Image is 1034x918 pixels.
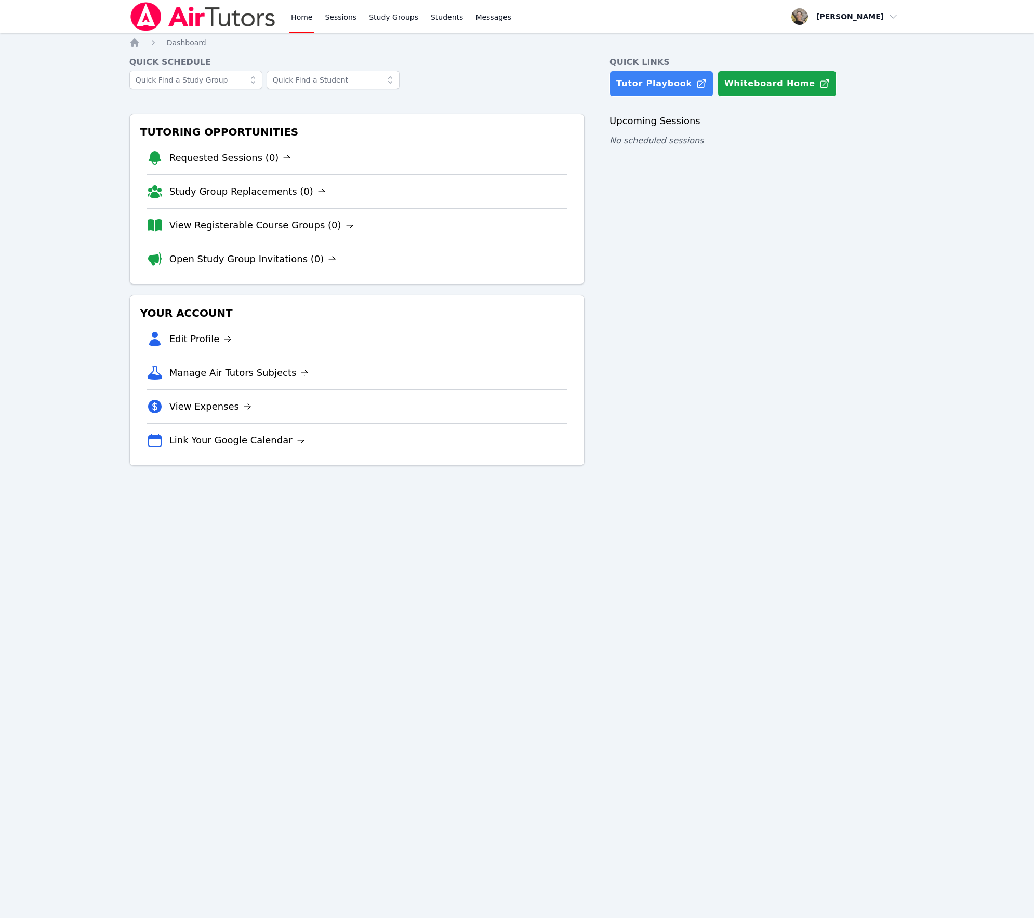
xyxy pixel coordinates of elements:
a: Link Your Google Calendar [169,433,305,448]
h4: Quick Schedule [129,56,585,69]
a: Tutor Playbook [609,71,713,97]
h3: Tutoring Opportunities [138,123,576,141]
img: Air Tutors [129,2,276,31]
a: Open Study Group Invitations (0) [169,252,337,266]
span: Dashboard [167,38,206,47]
h3: Your Account [138,304,576,322]
a: View Registerable Course Groups (0) [169,218,354,233]
a: Requested Sessions (0) [169,151,291,165]
a: View Expenses [169,399,251,414]
span: Messages [475,12,511,22]
a: Study Group Replacements (0) [169,184,326,199]
nav: Breadcrumb [129,37,905,48]
a: Manage Air Tutors Subjects [169,366,309,380]
input: Quick Find a Student [267,71,400,89]
button: Whiteboard Home [718,71,837,97]
input: Quick Find a Study Group [129,71,262,89]
h4: Quick Links [609,56,905,69]
a: Edit Profile [169,332,232,346]
h3: Upcoming Sessions [609,114,905,128]
span: No scheduled sessions [609,136,704,145]
a: Dashboard [167,37,206,48]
